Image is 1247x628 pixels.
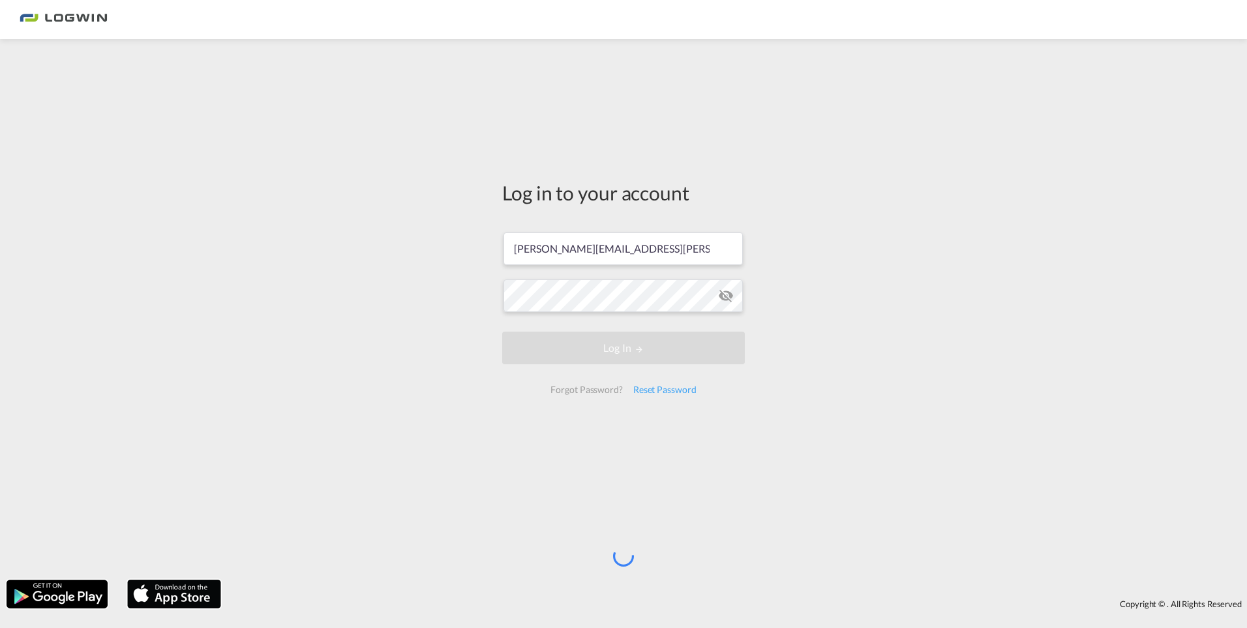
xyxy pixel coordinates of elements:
[502,179,745,206] div: Log in to your account
[503,232,743,265] input: Enter email/phone number
[718,288,734,304] md-icon: icon-eye-off
[545,378,627,401] div: Forgot Password?
[502,332,745,364] button: LOGIN
[228,593,1247,615] div: Copyright © . All Rights Reserved
[5,578,109,610] img: google.png
[126,578,222,610] img: apple.png
[20,5,108,35] img: bc73a0e0d8c111efacd525e4c8ad7d32.png
[628,378,702,401] div: Reset Password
